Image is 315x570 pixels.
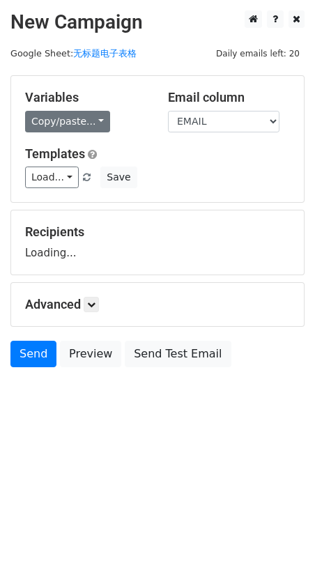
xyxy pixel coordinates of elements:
[211,48,305,59] a: Daily emails left: 20
[25,111,110,132] a: Copy/paste...
[10,10,305,34] h2: New Campaign
[60,341,121,367] a: Preview
[125,341,231,367] a: Send Test Email
[168,90,290,105] h5: Email column
[25,90,147,105] h5: Variables
[10,48,137,59] small: Google Sheet:
[73,48,137,59] a: 无标题电子表格
[100,167,137,188] button: Save
[10,341,56,367] a: Send
[25,224,290,240] h5: Recipients
[25,297,290,312] h5: Advanced
[25,224,290,261] div: Loading...
[211,46,305,61] span: Daily emails left: 20
[25,167,79,188] a: Load...
[25,146,85,161] a: Templates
